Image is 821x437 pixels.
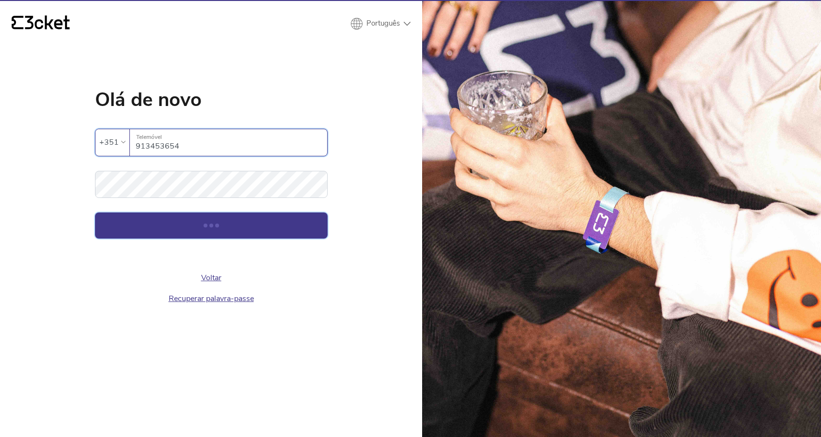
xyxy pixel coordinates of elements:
input: Telemóvel [136,129,327,156]
button: Entrar [95,212,328,239]
a: Recuperar palavra-passe [169,293,254,304]
a: {' '} [12,15,70,32]
a: Voltar [201,272,221,283]
h1: Olá de novo [95,90,328,109]
label: Telemóvel [130,129,327,145]
g: {' '} [12,16,23,30]
div: +351 [99,135,119,150]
